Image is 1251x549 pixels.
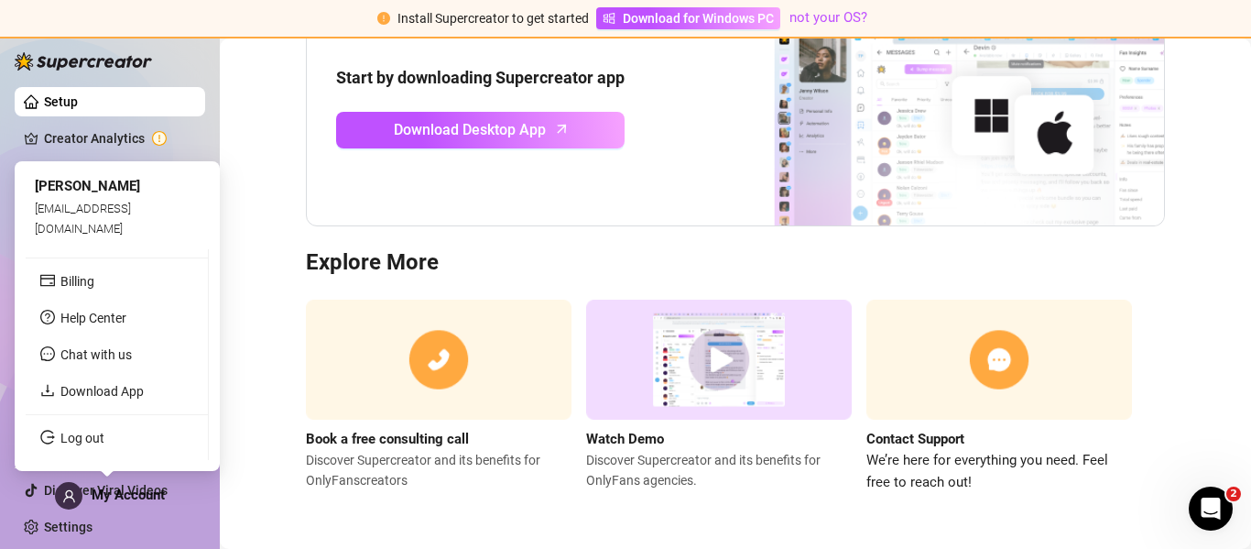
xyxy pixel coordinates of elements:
span: user [62,489,76,503]
a: Download App [60,384,144,399]
span: My Account [92,487,165,503]
a: Help Center [60,311,126,325]
span: [EMAIL_ADDRESS][DOMAIN_NAME] [35,201,131,235]
img: logo-BBDzfeDw.svg [15,52,152,71]
li: Billing [26,267,208,296]
span: exclamation-circle [377,12,390,25]
a: Billing [60,274,94,289]
a: not your OS? [789,9,867,26]
a: Settings [44,520,92,534]
strong: Start by downloading Supercreator app [336,68,625,87]
img: contact support [866,300,1132,420]
h3: Explore More [306,248,1165,278]
span: Discover Supercreator and its benefits for OnlyFans agencies. [586,450,852,490]
iframe: Intercom live chat [1189,487,1233,531]
span: Install Supercreator to get started [397,11,589,26]
a: Creator Analytics exclamation-circle [44,124,190,153]
a: Log out [60,431,104,445]
a: Discover Viral Videos [44,483,168,498]
strong: Book a free consulting call [306,431,469,447]
a: Setup [44,94,78,109]
a: Download Desktop Apparrow-up [336,112,625,148]
span: [PERSON_NAME] [35,178,140,194]
span: windows [603,12,615,25]
img: consulting call [306,300,571,420]
span: arrow-up [551,118,572,139]
span: Discover Supercreator and its benefits for OnlyFans creators [306,450,571,490]
a: Download for Windows PC [596,7,780,29]
strong: Contact Support [866,431,964,447]
span: 2 [1226,487,1241,501]
a: Book a free consulting callDiscover Supercreator and its benefits for OnlyFanscreators [306,300,571,493]
span: Chat with us [60,347,132,362]
span: message [40,346,55,361]
span: We’re here for everything you need. Feel free to reach out! [866,450,1132,493]
strong: Watch Demo [586,431,664,447]
span: Download Desktop App [394,118,546,141]
a: Watch DemoDiscover Supercreator and its benefits for OnlyFans agencies. [586,300,852,493]
li: Log out [26,423,208,453]
img: supercreator demo [586,300,852,420]
span: Download for Windows PC [623,8,774,28]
